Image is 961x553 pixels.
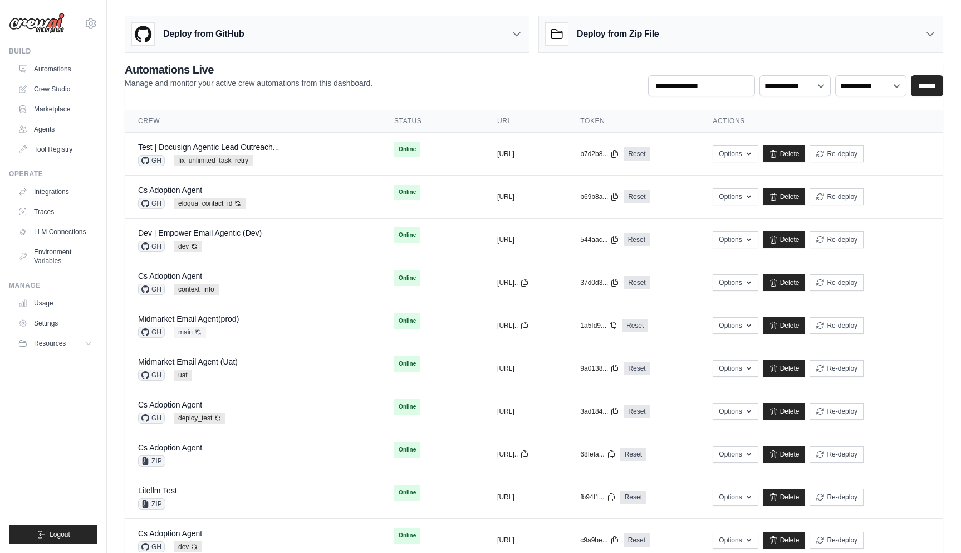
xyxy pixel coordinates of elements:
button: Options [713,317,758,334]
img: GitHub Logo [132,23,154,45]
button: Options [713,145,758,162]
span: Online [394,485,420,501]
div: Manage [9,281,97,290]
span: Logout [50,530,70,539]
a: Reset [624,405,650,418]
button: Options [713,446,758,463]
a: Delete [763,403,806,420]
span: Online [394,528,420,544]
th: Actions [699,110,943,133]
span: fix_unlimited_task_retry [174,155,253,166]
a: Midmarket Email Agent (Uat) [138,357,238,366]
button: Re-deploy [810,317,864,334]
button: Re-deploy [810,489,864,506]
span: GH [138,413,165,424]
span: Online [394,270,420,286]
a: Environment Variables [13,243,97,270]
a: Delete [763,489,806,506]
span: Resources [34,339,66,348]
span: Online [394,227,420,243]
span: Online [394,142,420,157]
a: Traces [13,203,97,221]
button: c9a9be... [580,536,619,545]
span: GH [138,541,165,552]
th: Status [381,110,484,133]
button: Re-deploy [810,532,864,549]
button: Options [713,231,758,248]
button: Options [713,188,758,205]
span: Online [394,399,420,415]
a: Delete [763,145,806,162]
button: Re-deploy [810,231,864,248]
span: main [174,327,206,338]
div: Operate [9,169,97,178]
a: Delete [763,532,806,549]
a: Reset [624,147,650,161]
a: Settings [13,314,97,332]
a: Tool Registry [13,140,97,158]
th: Token [567,110,699,133]
span: GH [138,198,165,209]
button: 1a5fd9... [580,321,617,330]
button: Options [713,403,758,420]
a: Usage [13,294,97,312]
th: URL [484,110,567,133]
th: Crew [125,110,381,133]
a: Cs Adoption Agent [138,271,202,280]
a: Automations [13,60,97,78]
a: Integrations [13,183,97,201]
a: Delete [763,446,806,463]
a: Reset [624,190,650,203]
button: Re-deploy [810,403,864,420]
button: 3ad184... [580,407,619,416]
a: Cs Adoption Agent [138,443,202,452]
button: b69b8a... [580,192,619,201]
button: 9a0138... [580,364,619,373]
a: Reset [624,362,650,375]
a: Delete [763,231,806,248]
button: 544aac... [580,235,619,244]
span: uat [174,370,192,381]
h3: Deploy from GitHub [163,27,244,41]
a: Cs Adoption Agent [138,529,202,538]
span: ZIP [138,498,165,510]
span: dev [174,241,202,252]
span: Online [394,313,420,329]
button: Re-deploy [810,188,864,205]
a: Marketplace [13,100,97,118]
button: Resources [13,334,97,352]
button: 68fefa... [580,450,615,459]
a: Delete [763,317,806,334]
a: Cs Adoption Agent [138,186,202,195]
span: GH [138,241,165,252]
p: Manage and monitor your active crew automations from this dashboard. [125,77,372,89]
button: Logout [9,525,97,544]
button: Re-deploy [810,446,864,463]
span: GH [138,155,165,166]
button: fb94f1... [580,493,615,502]
span: ZIP [138,455,165,467]
a: Reset [620,448,646,461]
a: Midmarket Email Agent(prod) [138,314,239,323]
span: GH [138,284,165,295]
a: Agents [13,120,97,138]
a: Reset [624,233,650,246]
a: Litellm Test [138,486,177,495]
a: LLM Connections [13,223,97,241]
a: Dev | Empower Email Agentic (Dev) [138,229,262,237]
button: Re-deploy [810,274,864,291]
a: Reset [622,319,648,332]
button: b7d2b8... [580,149,619,158]
button: 37d0d3... [580,278,619,287]
span: GH [138,327,165,338]
span: Online [394,185,420,200]
span: eloqua_contact_id [174,198,246,209]
a: Reset [620,491,646,504]
span: Online [394,356,420,372]
button: Re-deploy [810,145,864,162]
button: Options [713,274,758,291]
button: Options [713,532,758,549]
a: Crew Studio [13,80,97,98]
span: Online [394,442,420,458]
a: Reset [624,276,650,289]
